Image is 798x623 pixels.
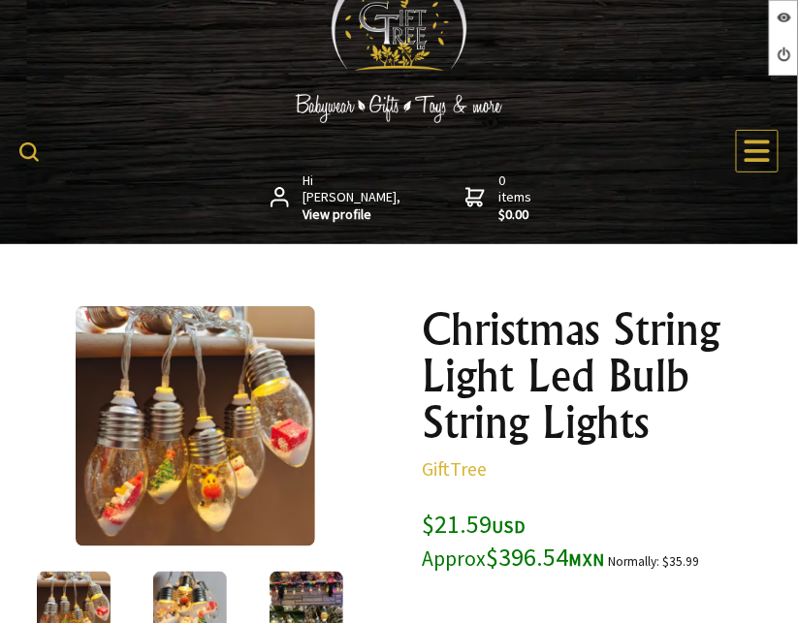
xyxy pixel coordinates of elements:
span: $21.59 $396.54 [423,508,606,573]
img: product search [19,142,39,162]
a: 0 items$0.00 [465,172,535,224]
span: Hi [PERSON_NAME], [303,172,402,224]
strong: $0.00 [498,206,535,224]
h1: Christmas String Light Led Bulb String Lights [423,306,783,446]
span: USD [493,515,527,538]
a: GiftTree [423,456,488,481]
img: Babywear - Gifts - Toys & more [254,94,545,123]
small: Normally: $35.99 [609,553,700,570]
span: 0 items [498,171,535,224]
img: Christmas String Light Led Bulb String Lights [76,306,315,546]
small: Approx [423,545,487,572]
strong: View profile [303,206,402,224]
span: MXN [569,548,606,571]
a: Hi [PERSON_NAME],View profile [271,172,403,224]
